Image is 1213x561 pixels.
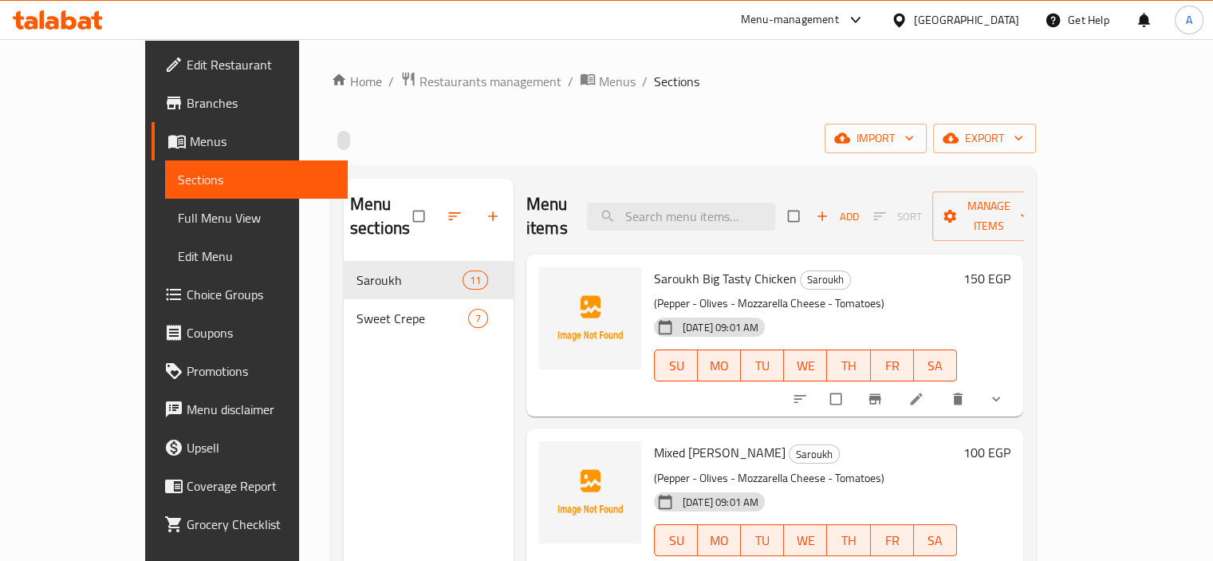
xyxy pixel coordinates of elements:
[178,208,335,227] span: Full Menu View
[920,529,951,552] span: SA
[908,391,927,407] a: Edit menu item
[152,275,348,314] a: Choice Groups
[580,71,636,92] a: Menus
[331,71,1036,92] nav: breadcrumb
[187,476,335,496] span: Coverage Report
[152,314,348,352] a: Coupons
[331,72,382,91] a: Home
[945,196,1033,236] span: Manage items
[344,255,514,344] nav: Menu sections
[599,72,636,91] span: Menus
[784,350,827,381] button: WE
[963,441,1010,464] h6: 100 EGP
[863,204,932,229] span: Select section first
[801,271,850,289] span: Saroukh
[940,381,979,417] button: delete
[877,354,908,377] span: FR
[165,199,348,237] a: Full Menu View
[784,524,827,556] button: WE
[344,261,514,299] div: Saroukh11
[837,128,914,148] span: import
[676,495,765,510] span: [DATE] 09:01 AM
[933,124,1036,153] button: export
[187,93,335,113] span: Branches
[152,429,348,467] a: Upsell
[816,207,859,226] span: Add
[661,354,691,377] span: SU
[963,267,1010,290] h6: 150 EGP
[539,267,641,369] img: Saroukh Big Tasty Chicken
[568,72,573,91] li: /
[654,72,699,91] span: Sections
[821,384,854,414] span: Select to update
[871,350,914,381] button: FR
[704,529,734,552] span: MO
[642,72,648,91] li: /
[152,505,348,543] a: Grocery Checklist
[187,515,335,534] span: Grocery Checklist
[187,361,335,381] span: Promotions
[704,354,734,377] span: MO
[812,204,863,229] button: Add
[404,201,437,231] span: Select all sections
[661,529,691,552] span: SU
[400,71,561,92] a: Restaurants management
[654,350,698,381] button: SU
[178,247,335,266] span: Edit Menu
[741,10,839,30] div: Menu-management
[778,201,812,231] span: Select section
[475,199,514,234] button: Add section
[747,354,778,377] span: TU
[790,354,821,377] span: WE
[698,524,741,556] button: MO
[654,294,957,314] p: (Pepper - Olives - Mozzarella Cheese - Tomatoes)
[344,299,514,338] div: Sweet Crepe7
[790,445,839,464] span: Saroukh
[468,309,488,328] div: items
[654,468,957,488] p: (Pepper - Olives - Mozzarella Cheese - Tomatoes)
[914,524,957,556] button: SA
[914,350,957,381] button: SA
[1186,11,1192,29] span: A
[914,11,1019,29] div: [GEOGRAPHIC_DATA]
[827,524,870,556] button: TH
[356,309,468,328] div: Sweet Crepe
[178,170,335,189] span: Sections
[827,350,870,381] button: TH
[877,529,908,552] span: FR
[356,271,463,290] span: Saroukh
[463,271,488,290] div: items
[946,128,1023,148] span: export
[526,192,568,240] h2: Menu items
[152,352,348,390] a: Promotions
[979,381,1017,417] button: show more
[782,381,821,417] button: sort-choices
[388,72,394,91] li: /
[920,354,951,377] span: SA
[800,271,851,290] div: Saroukh
[350,192,413,240] h2: Menu sections
[190,132,335,151] span: Menus
[152,390,348,429] a: Menu disclaimer
[988,391,1004,407] svg: Show Choices
[825,124,927,153] button: import
[654,441,786,464] span: Mixed [PERSON_NAME]
[165,237,348,275] a: Edit Menu
[654,267,797,290] span: Saroukh Big Tasty Chicken
[152,122,348,160] a: Menus
[152,45,348,84] a: Edit Restaurant
[790,529,821,552] span: WE
[187,400,335,419] span: Menu disclaimer
[676,320,765,335] span: [DATE] 09:01 AM
[812,204,863,229] span: Add item
[789,444,840,464] div: Saroukh
[463,273,487,288] span: 11
[165,160,348,199] a: Sections
[747,529,778,552] span: TU
[469,311,487,326] span: 7
[587,203,775,231] input: search
[152,84,348,122] a: Branches
[741,524,784,556] button: TU
[187,285,335,304] span: Choice Groups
